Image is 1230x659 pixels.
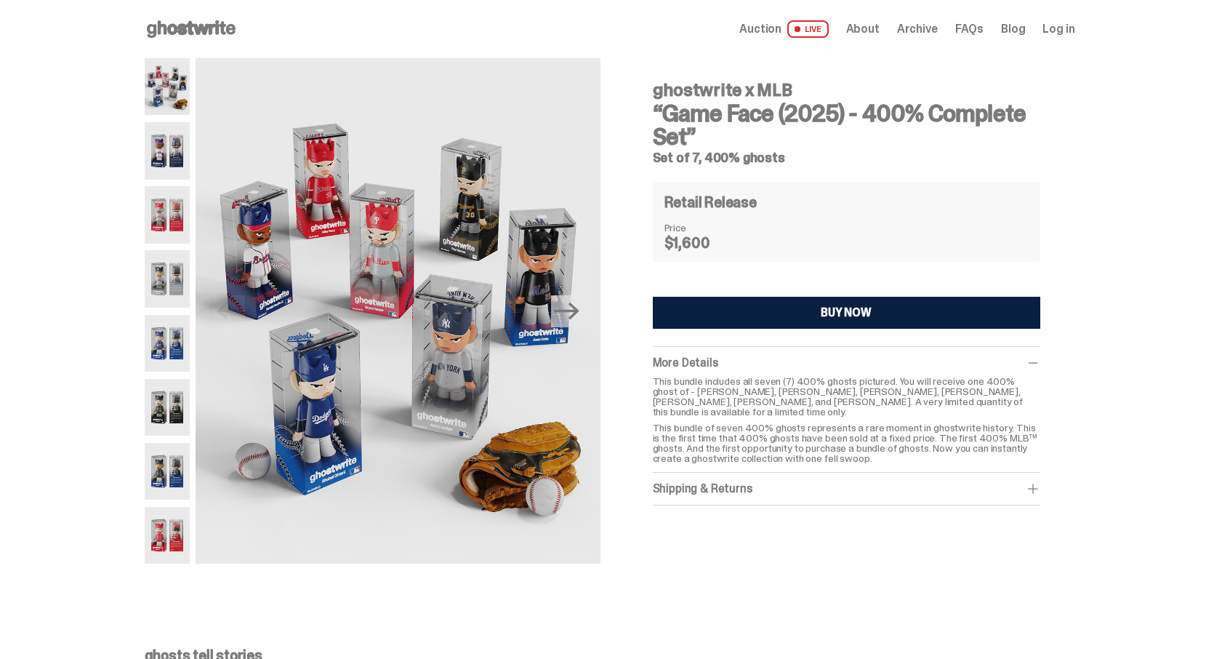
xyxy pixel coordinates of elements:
img: 03-ghostwrite-mlb-game-face-complete-set-bryce-harper.png [145,186,190,243]
a: Log in [1042,23,1074,35]
div: Shipping & Returns [653,482,1040,496]
img: 07-ghostwrite-mlb-game-face-complete-set-juan-soto.png [145,443,190,500]
h5: Set of 7, 400% ghosts [653,151,1040,164]
h4: ghostwrite x MLB [653,81,1040,99]
img: 02-ghostwrite-mlb-game-face-complete-set-ronald-acuna-jr.png [145,122,190,179]
img: 05-ghostwrite-mlb-game-face-complete-set-shohei-ohtani.png [145,315,190,372]
img: 04-ghostwrite-mlb-game-face-complete-set-aaron-judge.png [145,250,190,307]
span: LIVE [787,20,829,38]
span: More Details [653,355,718,370]
div: BUY NOW [821,307,872,319]
img: 08-ghostwrite-mlb-game-face-complete-set-mike-trout.png [145,507,190,564]
span: Auction [739,23,781,35]
img: 01-ghostwrite-mlb-game-face-complete-set.png [196,58,600,564]
button: Next [551,295,583,327]
p: This bundle of seven 400% ghosts represents a rare moment in ghostwrite history. This is the firs... [653,423,1040,463]
a: Auction LIVE [739,20,828,38]
a: About [846,23,880,35]
dd: $1,600 [664,236,737,250]
h3: “Game Face (2025) - 400% Complete Set” [653,102,1040,148]
img: 01-ghostwrite-mlb-game-face-complete-set.png [145,58,190,115]
button: BUY NOW [653,297,1040,329]
h4: Retail Release [664,195,757,209]
a: Blog [1001,23,1025,35]
a: Archive [897,23,938,35]
p: This bundle includes all seven (7) 400% ghosts pictured. You will receive one 400% ghost of - [PE... [653,376,1040,417]
a: FAQs [955,23,984,35]
dt: Price [664,223,737,233]
img: 06-ghostwrite-mlb-game-face-complete-set-paul-skenes.png [145,379,190,436]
